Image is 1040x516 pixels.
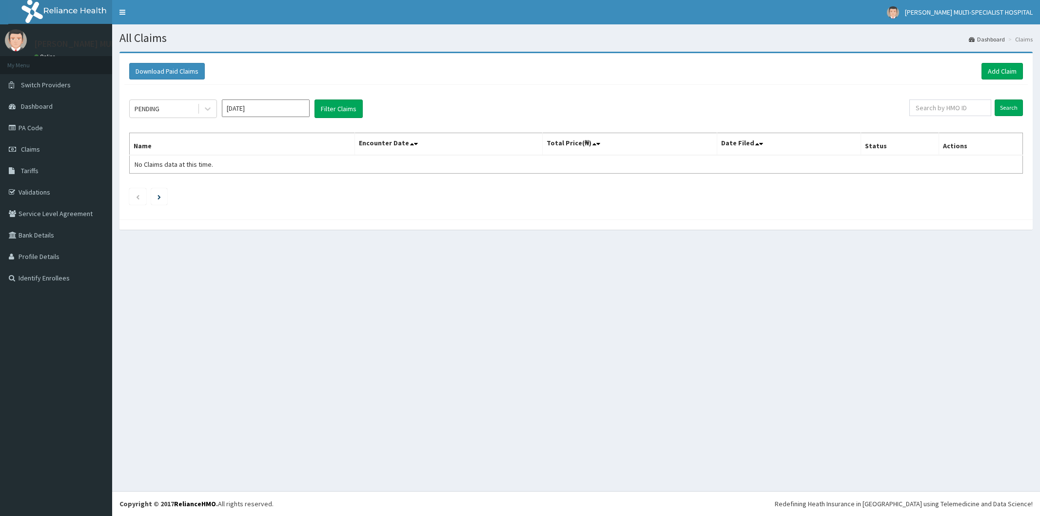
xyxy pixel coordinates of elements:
[21,166,39,175] span: Tariffs
[543,133,717,156] th: Total Price(₦)
[314,99,363,118] button: Filter Claims
[775,499,1033,509] div: Redefining Heath Insurance in [GEOGRAPHIC_DATA] using Telemedicine and Data Science!
[969,35,1005,43] a: Dashboard
[887,6,899,19] img: User Image
[129,63,205,79] button: Download Paid Claims
[905,8,1033,17] span: [PERSON_NAME] MULTI-SPECIALIST HOSPITAL
[21,145,40,154] span: Claims
[119,32,1033,44] h1: All Claims
[21,102,53,111] span: Dashboard
[135,104,159,114] div: PENDING
[717,133,861,156] th: Date Filed
[130,133,355,156] th: Name
[861,133,939,156] th: Status
[939,133,1022,156] th: Actions
[354,133,543,156] th: Encounter Date
[5,29,27,51] img: User Image
[222,99,310,117] input: Select Month and Year
[995,99,1023,116] input: Search
[909,99,991,116] input: Search by HMO ID
[981,63,1023,79] a: Add Claim
[34,40,209,48] p: [PERSON_NAME] MULTI-SPECIALIST HOSPITAL
[136,192,140,201] a: Previous page
[157,192,161,201] a: Next page
[112,491,1040,516] footer: All rights reserved.
[1006,35,1033,43] li: Claims
[135,160,213,169] span: No Claims data at this time.
[119,499,218,508] strong: Copyright © 2017 .
[21,80,71,89] span: Switch Providers
[34,53,58,60] a: Online
[174,499,216,508] a: RelianceHMO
